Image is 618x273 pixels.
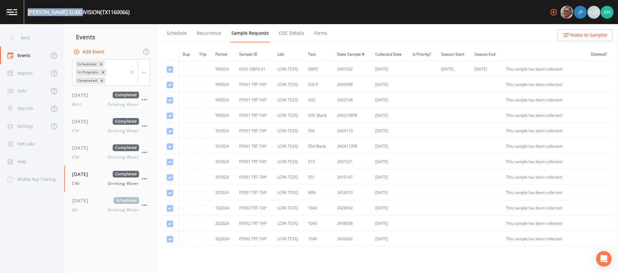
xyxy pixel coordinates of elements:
[304,92,333,108] td: VOC
[211,200,235,216] td: 1Q2024
[587,6,600,19] div: +20
[304,108,333,123] td: VOC Blank
[333,77,371,92] td: 2409398
[274,216,304,231] td: LCRA TCEQ
[72,92,93,98] span: [DATE]
[304,169,333,185] td: 531
[72,181,83,187] span: CNI
[99,69,107,76] div: Remove In Progress
[471,61,502,77] td: [DATE]
[587,48,613,61] th: Deleted?
[596,251,612,267] div: Open Intercom Messenger
[211,77,235,92] td: YR2024
[98,77,105,84] div: Remove Completed
[72,171,93,177] span: [DATE]
[72,197,93,204] span: [DATE]
[274,77,304,92] td: LCRA TCEQ
[211,169,235,185] td: 3Y2024
[211,61,235,77] td: YR2024
[108,128,139,134] span: Drinking Water
[371,231,409,247] td: [DATE]
[471,48,502,61] th: Season End
[211,139,235,154] td: 3Y2024
[560,6,573,19] img: e2d790fa78825a4bb76dcb6ab311d44c
[235,185,274,200] td: EP001 TRT-TAP
[437,61,471,77] td: [DATE]
[371,77,409,92] td: [DATE]
[211,231,235,247] td: 3Q2024
[601,6,613,19] img: c76c074581486bce1c0cbc9e29643337
[235,61,274,77] td: DS01 DBP2-01
[179,48,195,61] th: Dup
[304,200,333,216] td: 1040
[72,46,107,58] button: Add Event
[304,216,333,231] td: 1040
[166,24,188,42] a: Schedule
[502,61,587,77] td: This sample has been collected
[108,102,139,107] span: Drinking Water
[235,92,274,108] td: EP001 TRT-TAP
[560,6,574,19] div: Mike Franklin
[333,185,371,200] td: 2416510
[235,108,274,123] td: EP001 TRT-TAP
[274,123,304,139] td: LCRA TCEQ
[333,61,371,77] td: 2451032
[235,247,274,262] td: EP002 TRT-TAP
[113,92,139,98] span: Completed
[72,128,83,134] span: CNI
[274,200,304,216] td: LCRA TCEQ
[274,231,304,247] td: LCRA TCEQ
[274,154,304,169] td: LCRA TCEQ
[235,77,274,92] td: EP001 TRT-TAP
[211,123,235,139] td: 3Y2024
[235,154,274,169] td: EP001 TRT-TAP
[76,61,98,68] div: Scheduled
[371,169,409,185] td: [DATE]
[502,216,587,231] td: This sample has been collected
[371,48,409,61] th: Collected Date
[333,247,371,262] td: 2439868
[196,24,222,42] a: Recurrence
[437,48,471,61] th: Season Start
[64,113,158,139] a: [DATE]CompletedCNIDrinking Water
[274,139,304,154] td: LCRA TCEQ
[98,61,105,68] div: Remove Scheduled
[502,139,587,154] td: This sample has been collected
[502,77,587,92] td: This sample has been collected
[235,139,274,154] td: EP001 TRT-TAP
[333,108,371,123] td: 2402108FB
[230,24,270,42] a: Sample Requests
[371,139,409,154] td: [DATE]
[371,216,409,231] td: [DATE]
[409,48,437,61] th: Is Priority?
[274,169,304,185] td: LCRA TCEQ
[64,29,158,45] div: Events
[333,169,371,185] td: 2419147
[333,123,371,139] td: 2424113
[502,200,587,216] td: This sample has been collected
[371,185,409,200] td: [DATE]
[333,231,371,247] td: 2439262
[333,216,371,231] td: 2438558
[371,61,409,77] td: [DATE]
[195,48,211,61] th: Trip
[274,185,304,200] td: LCRA TCEQ
[274,108,304,123] td: LCRA TCEQ
[333,92,371,108] td: 2402108
[76,77,98,84] div: Completed
[211,154,235,169] td: 3Y2024
[304,77,333,92] td: SOC5
[235,216,274,231] td: EP002 TRT-TAP
[274,92,304,108] td: LCRA TCEQ
[72,207,82,213] span: JHI
[333,139,371,154] td: 2424113FB
[113,171,139,177] span: Completed
[72,102,85,107] span: BHU
[304,61,333,77] td: DBP2
[304,247,333,262] td: 1040
[211,92,235,108] td: YR2024
[274,48,304,61] th: Lab
[304,154,333,169] td: 515
[72,154,83,160] span: CNI
[211,108,235,123] td: YR2024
